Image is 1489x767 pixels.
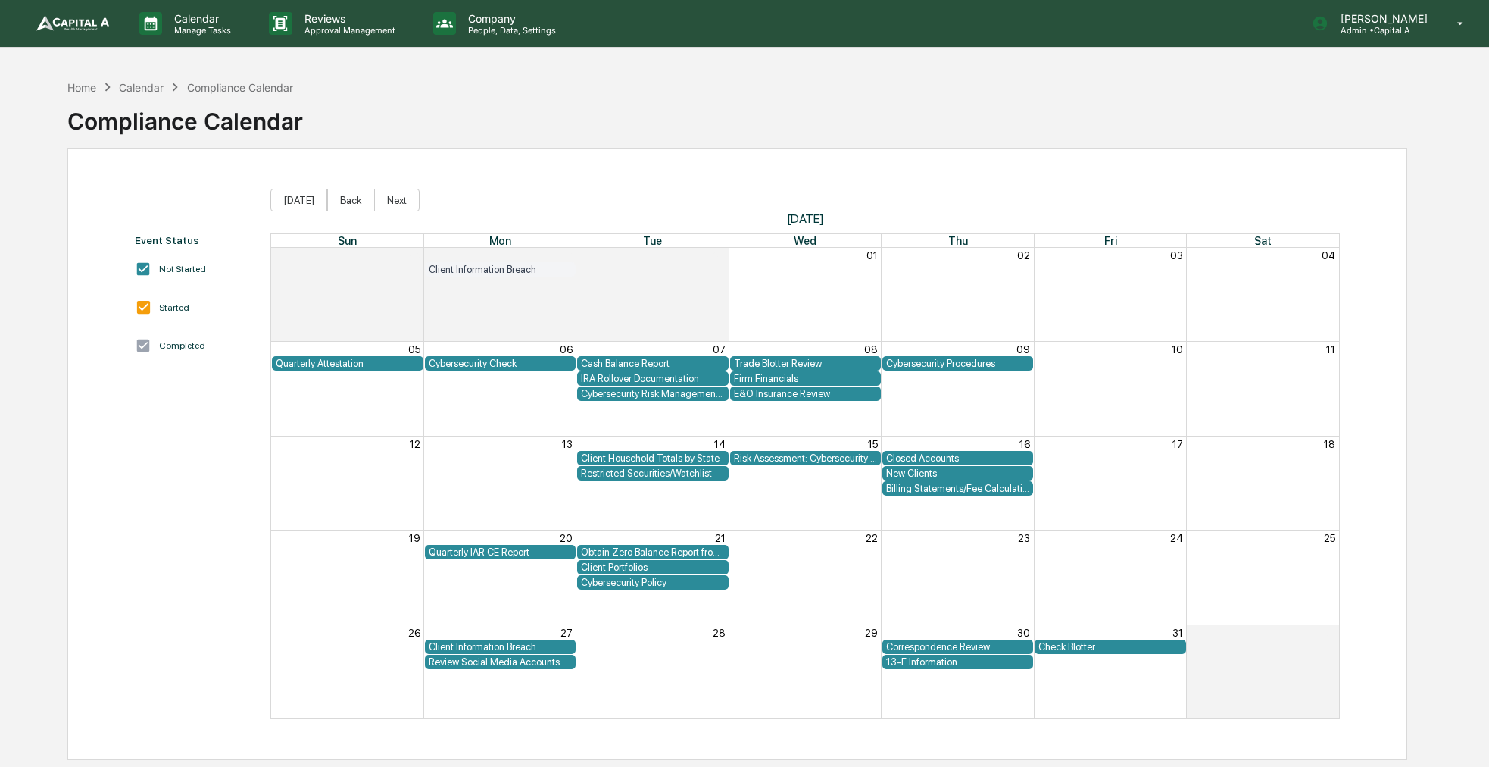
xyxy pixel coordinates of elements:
button: 25 [1324,532,1335,544]
button: 29 [560,249,573,261]
button: 13 [562,438,573,450]
div: Firm Financials [734,373,877,384]
div: 13-F Information [886,656,1029,668]
button: 20 [560,532,573,544]
div: Cybersecurity Risk Management and Strategy [581,388,724,399]
div: Cash Balance Report [581,358,724,369]
button: 07 [713,343,726,355]
div: Risk Assessment: Cybersecurity and Technology Vendor Review [734,452,877,464]
div: Client Portfolios [581,562,724,573]
button: 29 [865,627,878,639]
div: Client Information Breach [429,264,572,275]
p: People, Data, Settings [456,25,563,36]
p: Reviews [292,12,403,25]
button: 01 [1324,627,1335,639]
div: Correspondence Review [886,641,1029,653]
div: E&O Insurance Review [734,388,877,399]
span: Thu [948,234,968,247]
span: [DATE] [270,211,1339,226]
div: Cybersecurity Procedures [886,358,1029,369]
div: Home [67,81,96,94]
button: 19 [409,532,420,544]
p: Company [456,12,563,25]
p: [PERSON_NAME] [1328,12,1435,25]
button: 31 [1172,627,1183,639]
div: Not Started [159,264,206,274]
button: 08 [864,343,878,355]
button: 16 [1019,438,1030,450]
button: 03 [1170,249,1183,261]
button: 30 [713,249,726,261]
div: Completed [159,340,205,351]
span: Sat [1254,234,1272,247]
button: 23 [1018,532,1030,544]
p: Approval Management [292,25,403,36]
div: Obtain Zero Balance Report from Custodian [581,546,724,558]
div: Cybersecurity Policy [581,577,724,588]
div: Trade Blotter Review [734,358,877,369]
button: 15 [868,438,878,450]
div: Review Social Media Accounts [429,656,572,668]
button: [DATE] [270,189,327,211]
button: 26 [408,627,420,639]
button: 14 [714,438,726,450]
p: Manage Tasks [162,25,239,36]
div: Month View [270,233,1339,719]
iframe: Open customer support [1441,717,1481,758]
div: Client Household Totals by State [581,452,724,464]
button: 01 [866,249,878,261]
div: Calendar [119,81,164,94]
div: Cybersecurity Check [429,358,572,369]
button: Back [327,189,375,211]
div: Check Blotter [1038,641,1182,653]
div: Compliance Calendar [67,95,303,135]
div: Quarterly Attestation [276,358,419,369]
button: 30 [1017,627,1030,639]
div: Client Information Breach [429,641,572,653]
button: 12 [410,438,420,450]
p: Calendar [162,12,239,25]
button: Next [374,189,420,211]
span: Fri [1104,234,1117,247]
div: Closed Accounts [886,452,1029,464]
button: 09 [1016,343,1030,355]
button: 06 [560,343,573,355]
button: 04 [1322,249,1335,261]
button: 05 [408,343,420,355]
button: 02 [1017,249,1030,261]
button: 21 [715,532,726,544]
button: 10 [1172,343,1183,355]
button: 28 [407,249,420,261]
div: Restricted Securities/Watchlist [581,468,724,479]
button: 28 [713,627,726,639]
button: 17 [1172,438,1183,450]
div: Compliance Calendar [187,81,293,94]
span: Sun [338,234,357,247]
div: Started [159,302,189,313]
button: 24 [1170,532,1183,544]
span: Tue [643,234,662,247]
div: New Clients [886,468,1029,479]
div: IRA Rollover Documentation [581,373,724,384]
p: Admin • Capital A [1328,25,1435,36]
div: Event Status [135,234,255,246]
img: logo [36,16,109,31]
span: Wed [794,234,816,247]
button: 27 [560,627,573,639]
span: Mon [489,234,511,247]
div: Quarterly IAR CE Report [429,546,572,558]
button: 18 [1324,438,1335,450]
div: Billing Statements/Fee Calculations Report [886,483,1029,494]
button: 11 [1326,343,1335,355]
button: 22 [866,532,878,544]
